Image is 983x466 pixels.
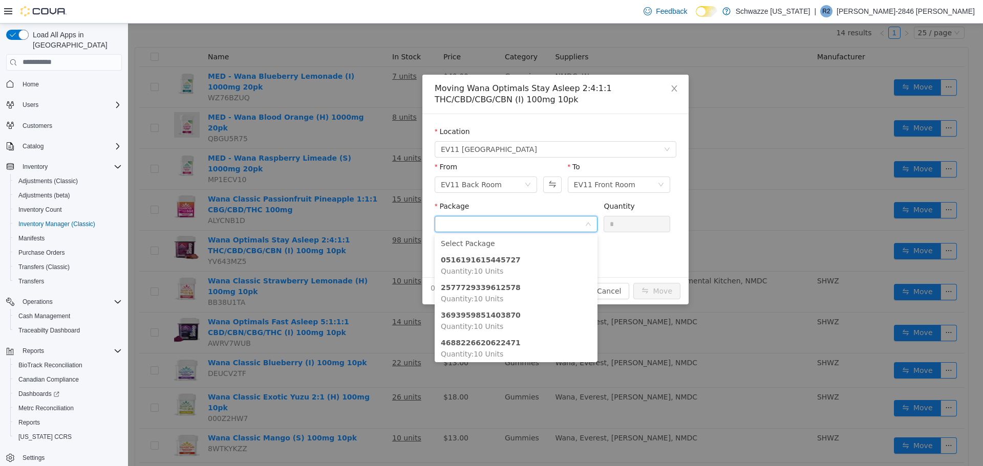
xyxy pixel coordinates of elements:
[14,388,63,400] a: Dashboards
[10,415,126,430] button: Reports
[18,296,57,308] button: Operations
[14,359,87,371] a: BioTrack Reconciliation
[313,232,393,240] strong: 0516191615445727
[14,324,84,337] a: Traceabilty Dashboard
[10,372,126,387] button: Canadian Compliance
[10,430,126,444] button: [US_STATE] CCRS
[18,191,70,199] span: Adjustments (beta)
[530,158,536,165] i: icon: down
[313,153,374,169] div: EV11 Back Room
[23,101,38,109] span: Users
[313,299,375,307] span: Quantity : 10 Units
[18,120,56,132] a: Customers
[14,218,99,230] a: Inventory Manager (Classic)
[23,142,44,150] span: Catalog
[18,249,65,257] span: Purchase Orders
[14,232,122,245] span: Manifests
[18,345,122,357] span: Reports
[2,295,126,309] button: Operations
[2,160,126,174] button: Inventory
[14,310,122,322] span: Cash Management
[23,454,45,462] span: Settings
[313,243,375,252] span: Quantity : 10 Units
[18,234,45,242] span: Manifests
[10,260,126,274] button: Transfers (Classic)
[542,61,550,69] i: icon: close
[18,452,49,464] a: Settings
[307,139,329,147] label: From
[307,311,469,339] li: 4688226620622471
[20,6,67,16] img: Cova
[18,326,80,335] span: Traceabilty Dashboard
[313,260,393,268] strong: 2577729339612578
[14,359,122,371] span: BioTrack Reconciliation
[18,99,122,111] span: Users
[307,228,469,256] li: 0516191615445727
[14,373,122,386] span: Canadian Compliance
[10,217,126,231] button: Inventory Manager (Classic)
[307,212,469,228] li: Select Package
[18,375,79,384] span: Canadian Compliance
[532,51,561,80] button: Close
[18,404,74,412] span: Metrc Reconciliation
[18,312,70,320] span: Cash Management
[14,175,82,187] a: Adjustments (Classic)
[397,158,403,165] i: icon: down
[18,433,72,441] span: [US_STATE] CCRS
[14,431,76,443] a: [US_STATE] CCRS
[313,326,375,335] span: Quantity : 10 Units
[10,188,126,203] button: Adjustments (beta)
[14,402,78,414] a: Metrc Reconciliation
[476,193,542,208] input: Quantity
[10,309,126,323] button: Cash Management
[822,5,830,17] span: R2
[476,179,507,187] label: Quantity
[14,247,69,259] a: Purchase Orders
[461,259,501,276] button: Cancel
[18,361,82,369] span: BioTrack Reconciliation
[736,5,810,17] p: Schwazze [US_STATE]
[2,118,126,133] button: Customers
[14,204,122,216] span: Inventory Count
[656,6,687,16] span: Feedback
[307,59,548,82] div: Moving Wana Optimals Stay Asleep 2:4:1:1 THC/CBD/CBG/CBN (I) 100mg 10pk
[14,247,122,259] span: Purchase Orders
[23,122,52,130] span: Customers
[14,175,122,187] span: Adjustments (Classic)
[313,315,393,323] strong: 4688226620622471
[696,6,717,17] input: Dark Mode
[307,179,341,187] label: Package
[536,123,542,130] i: icon: down
[10,246,126,260] button: Purchase Orders
[313,271,375,279] span: Quantity : 10 Units
[14,218,122,230] span: Inventory Manager (Classic)
[18,206,62,214] span: Inventory Count
[14,275,122,287] span: Transfers
[307,283,469,311] li: 3693959851403870
[14,416,44,429] a: Reports
[14,189,122,202] span: Adjustments (beta)
[10,387,126,401] a: Dashboards
[14,388,122,400] span: Dashboards
[18,78,43,91] a: Home
[457,197,463,205] i: icon: down
[2,77,126,92] button: Home
[10,323,126,338] button: Traceabilty Dashboard
[10,231,126,246] button: Manifests
[18,140,122,152] span: Catalog
[10,174,126,188] button: Adjustments (Classic)
[18,263,70,271] span: Transfers (Classic)
[313,287,393,296] strong: 3693959851403870
[820,5,832,17] div: Rebecca-2846 Portillo
[18,161,52,173] button: Inventory
[23,163,48,171] span: Inventory
[18,177,78,185] span: Adjustments (Classic)
[18,161,122,173] span: Inventory
[23,80,39,88] span: Home
[14,310,74,322] a: Cash Management
[18,220,95,228] span: Inventory Manager (Classic)
[18,140,48,152] button: Catalog
[18,390,59,398] span: Dashboards
[10,203,126,217] button: Inventory Count
[14,431,122,443] span: Washington CCRS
